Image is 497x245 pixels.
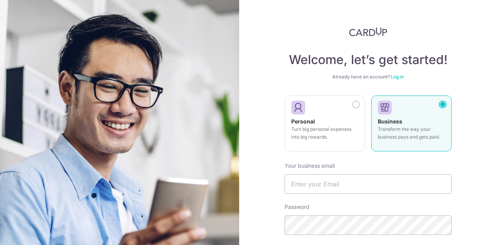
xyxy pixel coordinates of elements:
strong: Business [378,118,402,125]
p: Turn big personal expenses into big rewards. [291,125,358,141]
input: Enter your Email [285,174,452,194]
a: Personal Turn big personal expenses into big rewards. [285,96,365,156]
div: Already have an account? [285,74,452,80]
img: CardUp Logo [349,27,387,36]
p: Transform the way your business pays and gets paid. [378,125,445,141]
strong: Personal [291,118,315,125]
a: Business Transform the way your business pays and gets paid. [371,96,452,156]
label: Your business email [285,162,335,170]
a: Log in [391,74,404,80]
h4: Welcome, let’s get started! [285,52,452,68]
label: Password [285,203,309,211]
